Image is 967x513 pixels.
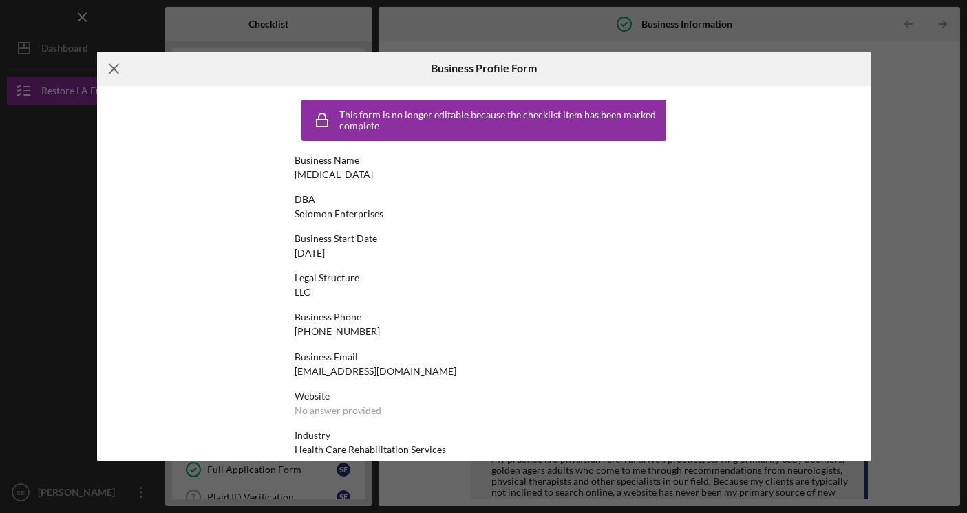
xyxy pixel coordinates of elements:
div: Website [295,391,673,402]
h6: Business Profile Form [431,62,537,74]
div: [DATE] [295,248,325,259]
div: Business Email [295,351,673,362]
div: [EMAIL_ADDRESS][DOMAIN_NAME] [295,366,456,377]
div: [MEDICAL_DATA] [295,169,373,180]
div: Legal Structure [295,272,673,283]
div: DBA [295,194,673,205]
div: This form is no longer editable because the checklist item has been marked complete [339,109,663,131]
div: Industry [295,430,673,441]
div: No answer provided [295,405,381,416]
div: Solomon Enterprises [295,208,383,219]
div: Business Name [295,155,673,166]
div: [PHONE_NUMBER] [295,326,380,337]
div: Business Start Date [295,233,673,244]
div: LLC [295,287,310,298]
div: Health Care Rehabilitation Services [295,444,446,455]
div: Business Phone [295,312,673,323]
